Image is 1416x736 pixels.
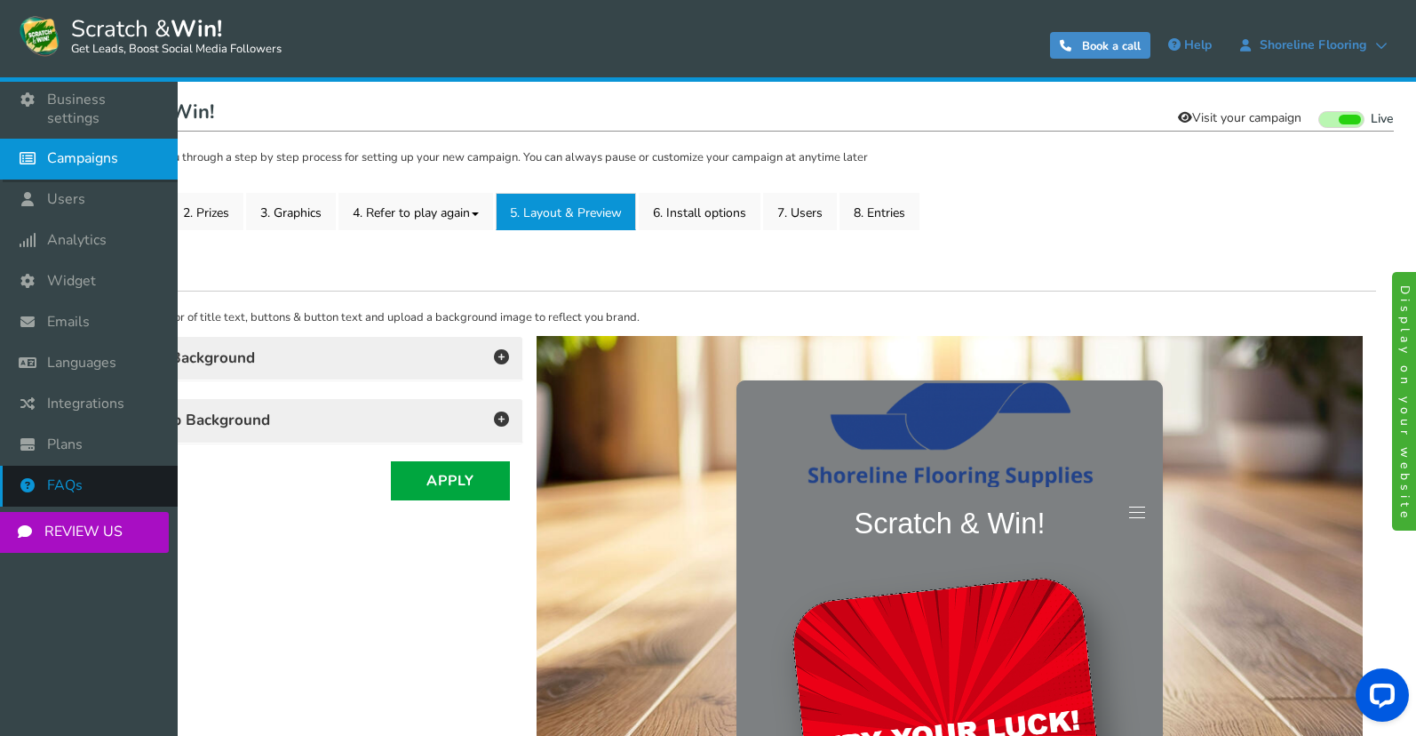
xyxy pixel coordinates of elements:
[1341,661,1416,736] iframe: LiveChat chat widget
[47,313,90,332] span: Emails
[78,149,1394,167] p: Cool. Let's take you through a step by step process for setting up your new campaign. You can alw...
[111,349,255,367] span: Page Background
[47,436,83,454] span: Plans
[97,248,1376,291] h2: Layout
[47,190,85,209] span: Users
[47,231,107,250] span: Analytics
[18,13,62,58] img: Scratch and Win
[62,13,282,58] span: Scratch &
[391,461,510,500] button: Apply
[71,43,282,57] small: Get Leads, Boost Social Media Followers
[111,408,509,433] h4: Pop up Background
[1082,38,1141,54] span: Book a call
[111,412,270,429] span: Pop up Background
[338,193,493,230] a: 4. Refer to play again
[18,13,282,58] a: Scratch &Win! Get Leads, Boost Social Media Followers
[1371,111,1394,128] span: Live
[97,309,1376,327] p: Change the color of title text, buttons & button text and upload a background image to reflect yo...
[44,523,123,541] span: REVIEW US
[218,160,609,217] h4: Scratch & Win!
[169,193,243,230] a: 2. Prizes
[200,599,626,636] span: *** * If you win, you can’t play again.
[47,395,124,413] span: Integrations
[496,193,636,230] a: 5. Layout & Preview
[78,96,1394,132] h1: Scratch & Win!
[47,91,160,128] span: Business settings
[763,193,837,230] a: 7. Users
[344,654,483,668] img: appsmav-footer-credit.png
[111,346,509,371] h4: Page Background
[1184,36,1212,53] span: Help
[639,193,760,230] a: 6. Install options
[246,193,336,230] a: 3. Graphics
[47,272,96,291] span: Widget
[1166,103,1313,133] a: Visit your campaign
[171,13,222,44] strong: Win!
[47,354,116,372] span: Languages
[47,149,118,168] span: Campaigns
[1159,31,1221,60] a: Help
[47,476,83,495] span: FAQs
[1251,38,1375,52] span: Shoreline Flooring
[1050,32,1150,59] a: Book a call
[839,193,919,230] a: 8. Entries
